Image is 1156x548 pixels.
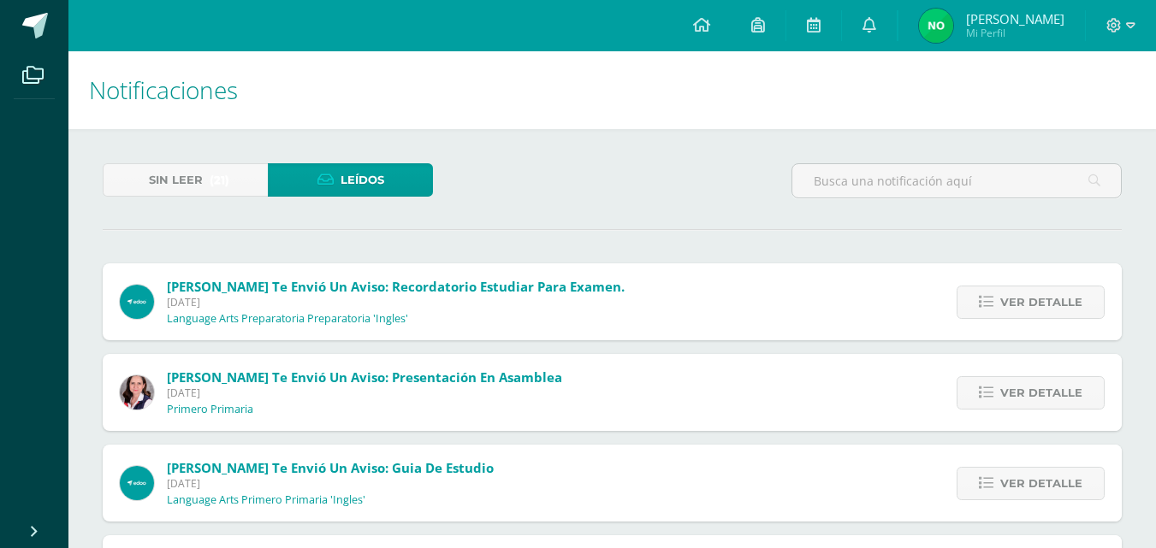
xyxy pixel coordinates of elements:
[210,164,229,196] span: (21)
[167,476,494,491] span: [DATE]
[167,278,625,295] span: [PERSON_NAME] te envió un aviso: Recordatorio estudiar para examen.
[167,386,562,400] span: [DATE]
[966,10,1064,27] span: [PERSON_NAME]
[167,368,562,386] span: [PERSON_NAME] te envió un aviso: Presentación en Asamblea
[89,74,238,106] span: Notificaciones
[966,26,1064,40] span: Mi Perfil
[1000,377,1082,409] span: Ver detalle
[103,163,268,197] a: Sin leer(21)
[341,164,384,196] span: Leídos
[792,164,1121,197] input: Busca una notificación aquí
[167,403,253,416] p: Primero Primaria
[167,295,625,309] span: [DATE]
[167,493,365,507] p: Language Arts Primero Primaria 'Ingles'
[120,285,154,319] img: 588b9cde5d18d720e04d28d3fc456afc.png
[149,164,203,196] span: Sin leer
[167,312,408,326] p: Language Arts Preparatoria Preparatoria 'Ingles'
[167,459,494,476] span: [PERSON_NAME] te envió un aviso: Guia de Estudio
[120,466,154,500] img: 588b9cde5d18d720e04d28d3fc456afc.png
[268,163,433,197] a: Leídos
[1000,286,1082,318] span: Ver detalle
[1000,468,1082,499] span: Ver detalle
[120,375,154,410] img: 64123f113d111c43d0cd437ee3dd5265.png
[919,9,953,43] img: cc77dce42f43f7127ec77faf2f11320b.png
